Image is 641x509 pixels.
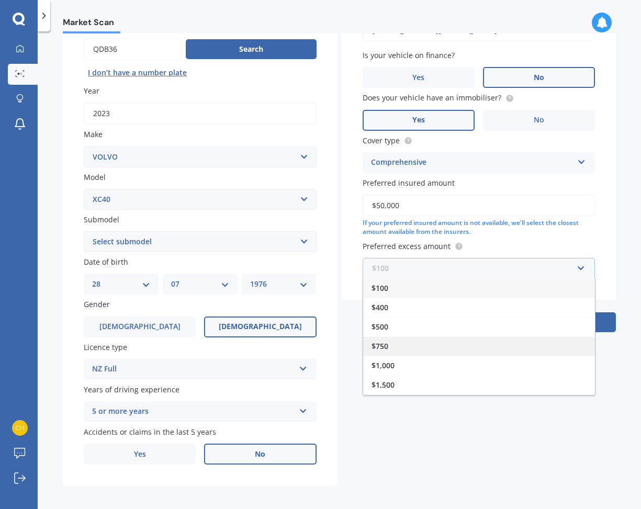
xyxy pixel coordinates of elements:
[412,116,425,125] span: Yes
[534,116,544,125] span: No
[219,322,302,331] span: [DEMOGRAPHIC_DATA]
[372,380,395,390] span: $1,500
[84,103,317,125] input: YYYY
[12,420,28,436] img: dbb84076cf2db7cc4e16ae5e3aa4457f
[92,405,295,418] div: 5 or more years
[363,219,595,236] div: If your preferred insured amount is not available, we'll select the closest amount available from...
[363,195,595,217] input: Enter amount
[255,450,265,459] span: No
[534,73,544,82] span: No
[134,450,146,459] span: Yes
[363,50,455,60] span: Is your vehicle on finance?
[363,241,451,251] span: Preferred excess amount
[84,172,106,182] span: Model
[372,360,395,370] span: $1,000
[99,322,181,331] span: [DEMOGRAPHIC_DATA]
[84,300,110,310] span: Gender
[63,17,120,31] span: Market Scan
[412,73,424,82] span: Yes
[372,283,388,293] span: $100
[363,135,400,145] span: Cover type
[84,214,119,224] span: Submodel
[84,257,128,267] span: Date of birth
[372,322,388,332] span: $500
[84,130,103,140] span: Make
[84,427,216,437] span: Accidents or claims in the last 5 years
[363,93,501,103] span: Does your vehicle have an immobiliser?
[92,363,295,376] div: NZ Full
[84,86,99,96] span: Year
[363,178,455,188] span: Preferred insured amount
[186,39,317,59] button: Search
[372,341,388,351] span: $750
[372,302,388,312] span: $400
[84,64,191,81] button: I don’t have a number plate
[84,384,179,394] span: Years of driving experience
[84,342,127,352] span: Licence type
[371,156,573,169] div: Comprehensive
[84,38,182,60] input: Enter plate number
